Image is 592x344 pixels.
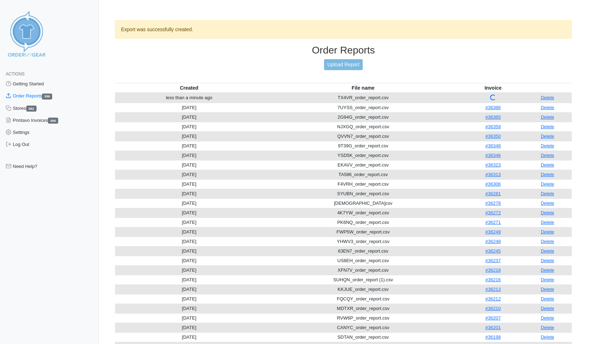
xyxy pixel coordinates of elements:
[541,334,554,340] a: Delete
[263,284,463,294] td: KKJUE_order_report.csv
[115,256,263,265] td: [DATE]
[541,210,554,215] a: Delete
[48,118,58,124] span: 395
[263,275,463,284] td: SUHQN_order_report (1).csv
[486,181,501,187] a: #36306
[263,313,463,323] td: RVW6P_order_report.csv
[115,237,263,246] td: [DATE]
[541,124,554,129] a: Delete
[541,277,554,282] a: Delete
[115,198,263,208] td: [DATE]
[263,151,463,160] td: YSD5K_order_report.csv
[115,83,263,93] th: Created
[541,325,554,330] a: Delete
[541,267,554,273] a: Delete
[486,114,501,120] a: #36365
[541,143,554,148] a: Delete
[486,296,501,301] a: #36212
[541,162,554,168] a: Delete
[486,201,501,206] a: #36278
[115,141,263,151] td: [DATE]
[115,20,572,39] div: Export was successfully created.
[486,334,501,340] a: #36198
[115,208,263,218] td: [DATE]
[541,315,554,321] a: Delete
[541,191,554,196] a: Delete
[486,267,501,273] a: #36218
[541,220,554,225] a: Delete
[115,332,263,342] td: [DATE]
[463,83,523,93] th: Invoice
[263,323,463,332] td: CANYC_order_report.csv
[115,275,263,284] td: [DATE]
[486,134,501,139] a: #36350
[263,332,463,342] td: SDTAN_order_report.csv
[541,172,554,177] a: Delete
[263,237,463,246] td: YHWV3_order_report.csv
[263,218,463,227] td: PK6NQ_order_report.csv
[486,306,501,311] a: #36210
[486,315,501,321] a: #36207
[263,227,463,237] td: FWP5W_order_report.csv
[324,59,362,70] a: Upload Report
[486,239,501,244] a: #36248
[115,246,263,256] td: [DATE]
[486,172,501,177] a: #36313
[486,277,501,282] a: #36216
[263,141,463,151] td: 9T39G_order_report.csv
[263,294,463,304] td: FQCQY_order_report.csv
[486,191,501,196] a: #36281
[541,306,554,311] a: Delete
[541,296,554,301] a: Delete
[263,189,463,198] td: SYUBN_order_report.csv
[263,256,463,265] td: US8EH_order_report.csv
[486,258,501,263] a: #36237
[26,106,37,112] span: 382
[486,210,501,215] a: #36272
[6,72,24,77] span: Actions
[541,114,554,120] a: Delete
[115,265,263,275] td: [DATE]
[263,208,463,218] td: 4K7YW_order_report.csv
[115,313,263,323] td: [DATE]
[263,198,463,208] td: [DEMOGRAPHIC_DATA]csv
[115,179,263,189] td: [DATE]
[263,170,463,179] td: TA586_order_report.csv
[263,131,463,141] td: QVVN7_order_report.csv
[115,160,263,170] td: [DATE]
[263,179,463,189] td: F4VRH_order_report.csv
[263,160,463,170] td: EKAVV_order_report.csv
[541,287,554,292] a: Delete
[263,83,463,93] th: File name
[115,304,263,313] td: [DATE]
[486,220,501,225] a: #36271
[42,94,52,100] span: 396
[541,134,554,139] a: Delete
[115,103,263,112] td: [DATE]
[115,131,263,141] td: [DATE]
[115,122,263,131] td: [DATE]
[115,323,263,332] td: [DATE]
[541,95,554,100] a: Delete
[263,122,463,131] td: NJXGQ_order_report.csv
[263,112,463,122] td: 2G94G_order_report.csv
[486,153,501,158] a: #36346
[263,103,463,112] td: 7UYSS_order_report.csv
[486,287,501,292] a: #36213
[486,143,501,148] a: #36348
[263,265,463,275] td: XFN7V_order_report.csv
[541,105,554,110] a: Delete
[115,218,263,227] td: [DATE]
[115,294,263,304] td: [DATE]
[541,248,554,254] a: Delete
[486,325,501,330] a: #36201
[115,170,263,179] td: [DATE]
[115,151,263,160] td: [DATE]
[486,162,501,168] a: #36323
[541,153,554,158] a: Delete
[541,229,554,235] a: Delete
[541,258,554,263] a: Delete
[541,239,554,244] a: Delete
[115,44,572,56] h3: Order Reports
[486,105,501,110] a: #36386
